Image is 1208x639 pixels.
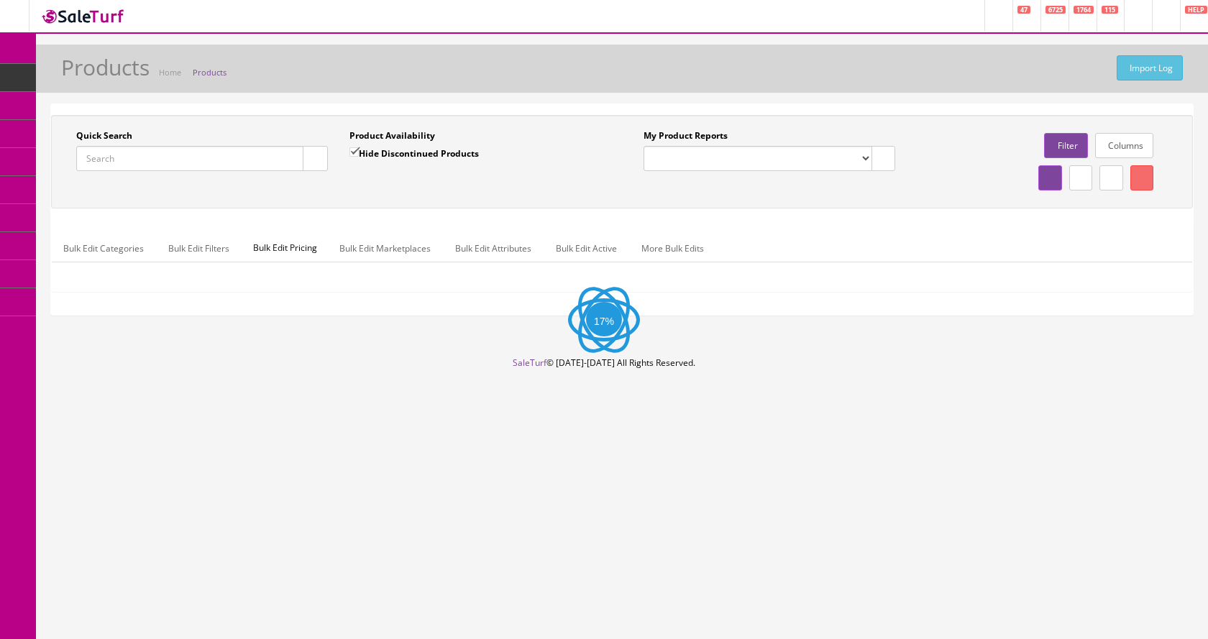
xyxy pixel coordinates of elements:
[61,55,150,79] h1: Products
[76,129,132,142] label: Quick Search
[1017,6,1030,14] span: 47
[157,234,241,262] a: Bulk Edit Filters
[630,234,715,262] a: More Bulk Edits
[159,67,181,78] a: Home
[513,357,546,369] a: SaleTurf
[193,67,226,78] a: Products
[1044,133,1087,158] a: Filter
[76,146,303,171] input: Search
[1102,6,1118,14] span: 115
[1185,6,1207,14] span: HELP
[444,234,543,262] a: Bulk Edit Attributes
[349,147,359,157] input: Hide Discontinued Products
[40,6,127,26] img: SaleTurf
[1095,133,1153,158] a: Columns
[242,234,328,262] span: Bulk Edit Pricing
[644,129,728,142] label: My Product Reports
[1074,6,1094,14] span: 1764
[328,234,442,262] a: Bulk Edit Marketplaces
[1117,55,1183,81] a: Import Log
[349,146,479,160] label: Hide Discontinued Products
[544,234,628,262] a: Bulk Edit Active
[52,234,155,262] a: Bulk Edit Categories
[349,129,435,142] label: Product Availability
[1045,6,1066,14] span: 6725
